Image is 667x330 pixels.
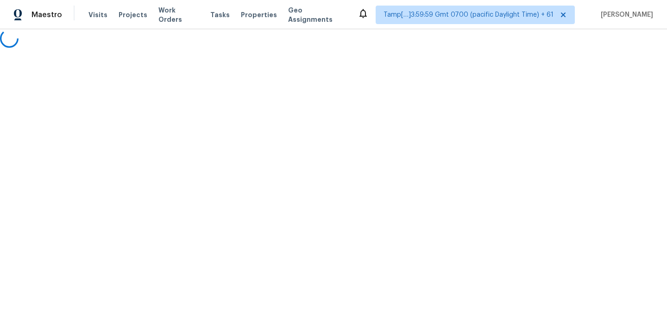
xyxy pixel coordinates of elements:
[241,10,277,19] span: Properties
[210,12,230,18] span: Tasks
[31,10,62,19] span: Maestro
[119,10,147,19] span: Projects
[384,10,554,19] span: Tamp[…]3:59:59 Gmt 0700 (pacific Daylight Time) + 61
[288,6,346,24] span: Geo Assignments
[88,10,107,19] span: Visits
[158,6,199,24] span: Work Orders
[597,10,653,19] span: [PERSON_NAME]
